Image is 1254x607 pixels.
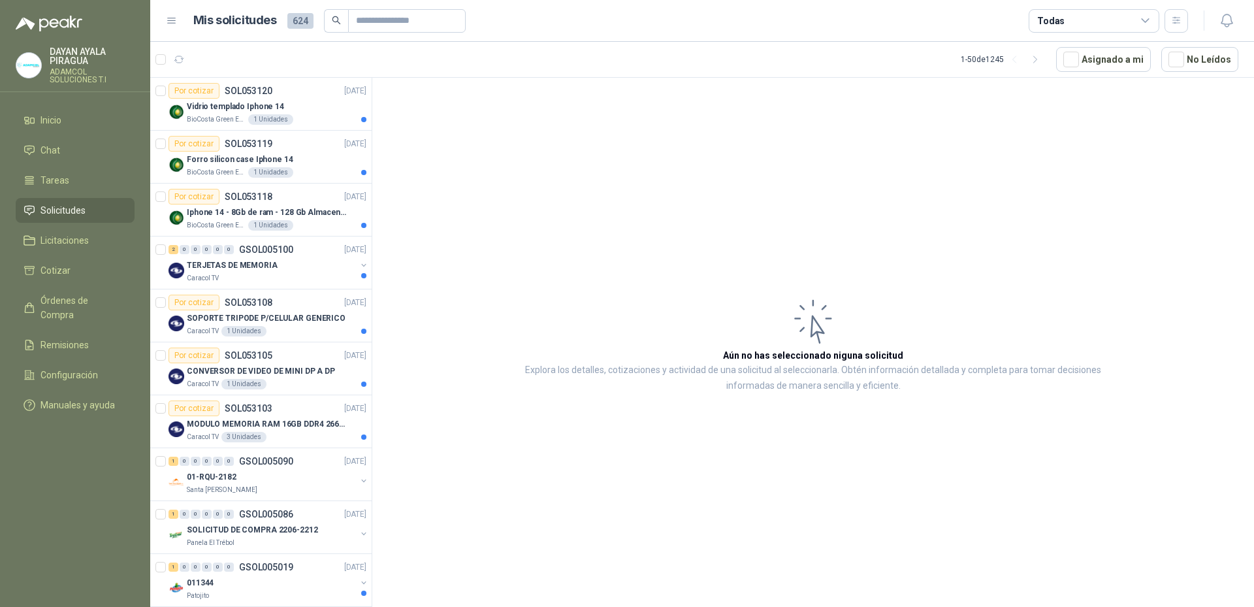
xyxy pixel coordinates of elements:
div: 1 Unidades [221,326,266,336]
div: 0 [213,563,223,572]
p: Caracol TV [187,326,219,336]
div: 0 [224,563,234,572]
img: Company Logo [169,527,184,543]
p: [DATE] [344,297,366,309]
p: CONVERSOR DE VIDEO DE MINI DP A DP [187,365,335,378]
p: GSOL005090 [239,457,293,466]
div: 1 Unidades [248,167,293,178]
div: Por cotizar [169,348,219,363]
img: Company Logo [169,421,184,437]
a: Configuración [16,363,135,387]
div: 0 [224,457,234,466]
p: [DATE] [344,402,366,415]
div: 0 [180,245,189,254]
div: 3 Unidades [221,432,266,442]
div: Todas [1037,14,1065,28]
a: 1 0 0 0 0 0 GSOL005086[DATE] Company LogoSOLICITUD DE COMPRA 2206-2212Panela El Trébol [169,506,369,548]
p: Caracol TV [187,379,219,389]
div: 1 Unidades [221,379,266,389]
p: TERJETAS DE MEMORIA [187,259,278,272]
span: Solicitudes [40,203,86,218]
div: 0 [191,563,201,572]
p: DAYAN AYALA PIRAGUA [50,47,135,65]
span: Chat [40,143,60,157]
a: Tareas [16,168,135,193]
div: 0 [213,457,223,466]
div: Por cotizar [169,295,219,310]
p: Vidrio templado Iphone 14 [187,101,284,113]
span: Cotizar [40,263,71,278]
a: Cotizar [16,258,135,283]
a: 1 0 0 0 0 0 GSOL005090[DATE] Company Logo01-RQU-2182Santa [PERSON_NAME] [169,453,369,495]
span: Licitaciones [40,233,89,248]
p: Caracol TV [187,273,219,284]
div: Por cotizar [169,136,219,152]
img: Company Logo [169,474,184,490]
div: 0 [191,457,201,466]
p: Forro silicon case Iphone 14 [187,154,293,166]
div: 0 [180,457,189,466]
span: Configuración [40,368,98,382]
a: Por cotizarSOL053108[DATE] Company LogoSOPORTE TRIPODE P/CELULAR GENERICOCaracol TV1 Unidades [150,289,372,342]
div: 1 [169,510,178,519]
img: Company Logo [169,157,184,172]
p: Patojito [187,591,209,601]
a: 1 0 0 0 0 0 GSOL005019[DATE] Company Logo011344Patojito [169,559,369,601]
p: SOL053118 [225,192,272,201]
button: No Leídos [1161,47,1238,72]
h1: Mis solicitudes [193,11,277,30]
div: Por cotizar [169,83,219,99]
p: SOL053108 [225,298,272,307]
a: Solicitudes [16,198,135,223]
h3: Aún no has seleccionado niguna solicitud [723,348,903,363]
p: 011344 [187,577,214,589]
a: Licitaciones [16,228,135,253]
p: SOPORTE TRIPODE P/CELULAR GENERICO [187,312,346,325]
div: Por cotizar [169,401,219,416]
span: Tareas [40,173,69,188]
a: Por cotizarSOL053118[DATE] Company LogoIphone 14 - 8Gb de ram - 128 Gb AlmacenamientoBioCosta Gre... [150,184,372,237]
a: Remisiones [16,333,135,357]
span: Remisiones [40,338,89,352]
p: 01-RQU-2182 [187,471,236,484]
span: search [332,16,341,25]
img: Company Logo [169,316,184,331]
img: Logo peakr [16,16,82,31]
button: Asignado a mi [1056,47,1151,72]
a: 2 0 0 0 0 0 GSOL005100[DATE] Company LogoTERJETAS DE MEMORIACaracol TV [169,242,369,284]
div: Por cotizar [169,189,219,205]
p: BioCosta Green Energy S.A.S [187,114,246,125]
img: Company Logo [169,104,184,120]
div: 0 [191,510,201,519]
a: Por cotizarSOL053105[DATE] Company LogoCONVERSOR DE VIDEO DE MINI DP A DPCaracol TV1 Unidades [150,342,372,395]
div: 0 [202,245,212,254]
img: Company Logo [169,263,184,278]
p: [DATE] [344,85,366,97]
span: Manuales y ayuda [40,398,115,412]
img: Company Logo [169,580,184,596]
p: [DATE] [344,138,366,150]
div: 1 [169,563,178,572]
p: MODULO MEMORIA RAM 16GB DDR4 2666 MHZ - PORTATIL [187,418,349,431]
p: Santa [PERSON_NAME] [187,485,257,495]
p: SOL053120 [225,86,272,95]
img: Company Logo [169,369,184,384]
span: 624 [287,13,313,29]
p: [DATE] [344,191,366,203]
div: 0 [202,510,212,519]
div: 1 [169,457,178,466]
p: ADAMCOL SOLUCIONES T.I [50,68,135,84]
div: 0 [213,245,223,254]
p: Caracol TV [187,432,219,442]
p: [DATE] [344,350,366,362]
img: Company Logo [16,53,41,78]
div: 0 [224,245,234,254]
p: [DATE] [344,561,366,574]
p: GSOL005086 [239,510,293,519]
span: Órdenes de Compra [40,293,122,322]
a: Por cotizarSOL053120[DATE] Company LogoVidrio templado Iphone 14BioCosta Green Energy S.A.S1 Unid... [150,78,372,131]
p: Panela El Trébol [187,538,234,548]
div: 1 Unidades [248,114,293,125]
p: GSOL005100 [239,245,293,254]
a: Chat [16,138,135,163]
